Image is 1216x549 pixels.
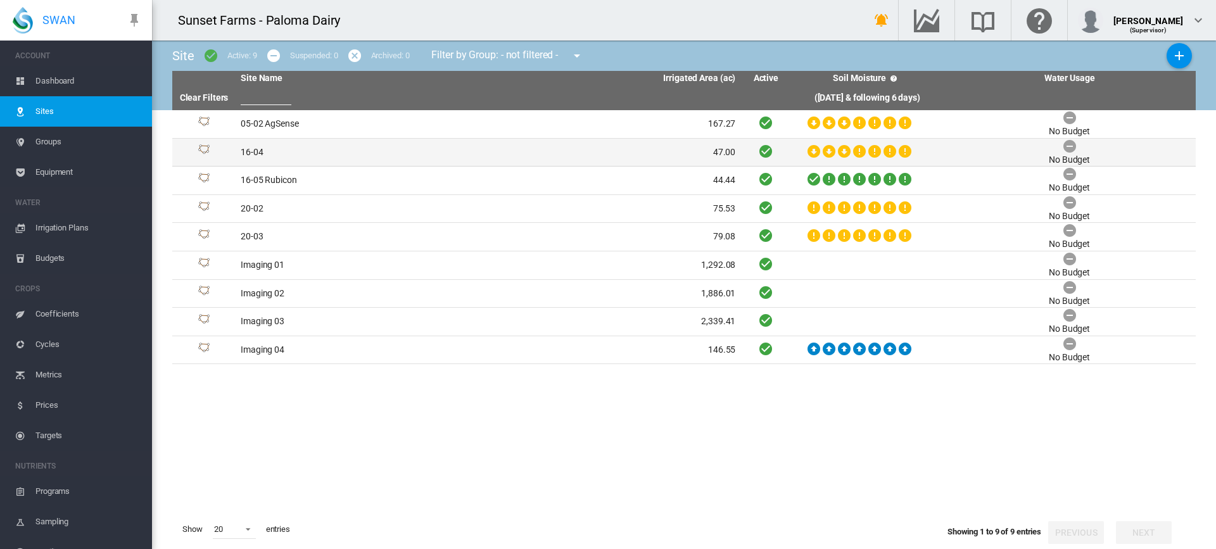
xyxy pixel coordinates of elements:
md-icon: icon-menu-down [569,48,585,63]
th: Irrigated Area (ac) [488,71,741,86]
div: Site Id: 32814 [177,144,231,160]
span: Dashboard [35,66,142,96]
tr: Site Id: 35399 Imaging 01 1,292.08 No Budget [172,251,1196,280]
td: Imaging 02 [236,280,488,308]
td: Imaging 01 [236,251,488,279]
div: No Budget [1049,267,1090,279]
img: 1.svg [196,229,212,244]
span: Metrics [35,360,142,390]
md-icon: icon-checkbox-marked-circle [203,48,218,63]
button: Add New Site, define start date [1167,43,1192,68]
span: (Supervisor) [1130,27,1167,34]
tr: Site Id: 32814 16-04 47.00 No Budget [172,139,1196,167]
a: Clear Filters [180,92,229,103]
div: Site Id: 31727 [177,201,231,217]
td: 2,339.41 [488,308,741,336]
td: 16-05 Rubicon [236,167,488,194]
div: Site Id: 35400 [177,286,231,301]
div: Site Id: 31722 [177,343,231,358]
span: Show [177,519,208,540]
span: Cycles [35,329,142,360]
th: Soil Moisture [791,71,943,86]
img: profile.jpg [1078,8,1103,33]
img: 1.svg [196,173,212,188]
md-icon: icon-cancel [347,48,362,63]
md-icon: Click here for help [1024,13,1054,28]
div: 20 [214,524,223,534]
tr: Site Id: 35401 Imaging 03 2,339.41 No Budget [172,308,1196,336]
div: Site Id: 31725 [177,173,231,188]
th: ([DATE] & following 6 days) [791,86,943,110]
div: No Budget [1049,210,1090,223]
div: Site Id: 35399 [177,258,231,273]
div: No Budget [1049,154,1090,167]
div: Site Id: 31729 [177,229,231,244]
span: Showing 1 to 9 of 9 entries [947,527,1041,536]
td: 44.44 [488,167,741,194]
span: Targets [35,420,142,451]
span: NUTRIENTS [15,456,142,476]
button: Next [1116,521,1172,544]
md-icon: icon-minus-circle [266,48,281,63]
md-icon: icon-plus [1172,48,1187,63]
tr: Site Id: 31729 20-03 79.08 No Budget [172,223,1196,251]
td: 75.53 [488,195,741,223]
img: SWAN-Landscape-Logo-Colour-drop.png [13,7,33,34]
button: icon-menu-down [564,43,590,68]
img: 1.svg [196,286,212,301]
img: 1.svg [196,258,212,273]
div: No Budget [1049,351,1090,364]
div: Active: 9 [227,50,257,61]
tr: Site Id: 35400 Imaging 02 1,886.01 No Budget [172,280,1196,308]
div: Site Id: 35401 [177,314,231,329]
md-icon: Search the knowledge base [968,13,998,28]
span: Site [172,48,194,63]
tr: Site Id: 31727 20-02 75.53 No Budget [172,195,1196,224]
div: Suspended: 0 [290,50,338,61]
div: No Budget [1049,295,1090,308]
span: Coefficients [35,299,142,329]
div: Filter by Group: - not filtered - [422,43,593,68]
span: Irrigation Plans [35,213,142,243]
td: 47.00 [488,139,741,167]
span: WATER [15,192,142,213]
td: 05-02 AgSense [236,110,488,138]
img: 1.svg [196,117,212,132]
div: No Budget [1049,238,1090,251]
div: Sunset Farms - Paloma Dairy [178,11,351,29]
td: 20-02 [236,195,488,223]
div: No Budget [1049,182,1090,194]
td: 79.08 [488,223,741,251]
button: Previous [1048,521,1104,544]
th: Water Usage [943,71,1196,86]
div: Site Id: 31724 [177,117,231,132]
img: 1.svg [196,201,212,217]
td: 1,886.01 [488,280,741,308]
td: Imaging 04 [236,336,488,364]
span: Sampling [35,507,142,537]
button: icon-bell-ring [869,8,894,33]
md-icon: icon-chevron-down [1191,13,1206,28]
span: Prices [35,390,142,420]
span: ACCOUNT [15,46,142,66]
span: entries [261,519,295,540]
span: Groups [35,127,142,157]
div: Archived: 0 [371,50,410,61]
tr: Site Id: 31724 05-02 AgSense 167.27 No Budget [172,110,1196,139]
td: 167.27 [488,110,741,138]
span: Programs [35,476,142,507]
tr: Site Id: 31725 16-05 Rubicon 44.44 No Budget [172,167,1196,195]
md-icon: icon-bell-ring [874,13,889,28]
td: 146.55 [488,336,741,364]
div: [PERSON_NAME] [1113,9,1183,22]
span: Sites [35,96,142,127]
md-icon: Go to the Data Hub [911,13,942,28]
img: 1.svg [196,343,212,358]
img: 1.svg [196,314,212,329]
td: 20-03 [236,223,488,251]
span: CROPS [15,279,142,299]
md-icon: icon-help-circle [886,71,901,86]
span: SWAN [42,12,75,28]
td: Imaging 03 [236,308,488,336]
div: No Budget [1049,323,1090,336]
